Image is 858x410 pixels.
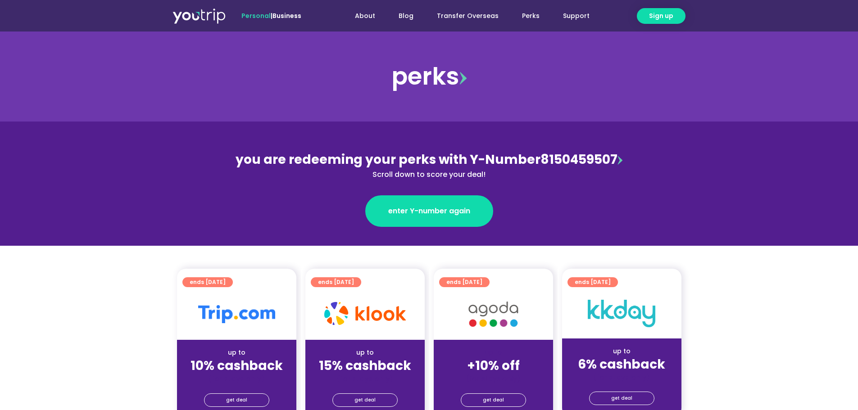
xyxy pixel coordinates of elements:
div: 8150459507 [234,150,625,180]
a: ends [DATE] [182,277,233,287]
a: ends [DATE] [567,277,618,287]
strong: 10% cashback [191,357,283,374]
a: get deal [461,393,526,407]
strong: 15% cashback [319,357,411,374]
span: get deal [483,394,504,406]
a: ends [DATE] [311,277,361,287]
strong: +10% off [467,357,520,374]
a: Perks [510,8,551,24]
a: Blog [387,8,425,24]
a: get deal [332,393,398,407]
div: (for stays only) [184,374,289,383]
strong: 6% cashback [578,356,665,373]
div: (for stays only) [569,373,674,382]
span: | [241,11,301,20]
span: ends [DATE] [446,277,482,287]
span: ends [DATE] [190,277,226,287]
div: up to [184,348,289,357]
a: Support [551,8,601,24]
span: get deal [611,392,632,405]
a: enter Y-number again [365,195,493,227]
span: get deal [226,394,247,406]
span: Personal [241,11,271,20]
div: Scroll down to score your deal! [234,169,625,180]
div: (for stays only) [313,374,418,383]
a: get deal [204,393,269,407]
div: up to [569,347,674,356]
span: get deal [354,394,376,406]
a: ends [DATE] [439,277,490,287]
a: get deal [589,392,654,405]
nav: Menu [326,8,601,24]
div: up to [313,348,418,357]
span: ends [DATE] [575,277,611,287]
span: up to [485,348,502,357]
div: (for stays only) [441,374,546,383]
a: Business [272,11,301,20]
span: Sign up [649,11,673,21]
a: Transfer Overseas [425,8,510,24]
span: you are redeeming your perks with Y-Number [236,151,540,168]
a: About [343,8,387,24]
a: Sign up [637,8,685,24]
span: ends [DATE] [318,277,354,287]
span: enter Y-number again [388,206,470,216]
